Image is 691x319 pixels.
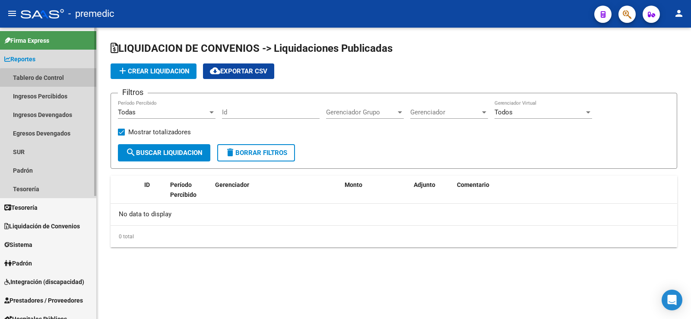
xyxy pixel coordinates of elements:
span: Gerenciador Grupo [326,108,396,116]
span: - premedic [68,4,114,23]
mat-icon: menu [7,8,17,19]
span: Monto [345,181,362,188]
span: Crear Liquidacion [117,67,190,75]
mat-icon: person [674,8,684,19]
span: Buscar Liquidacion [126,149,203,157]
span: Mostrar totalizadores [128,127,191,137]
span: Gerenciador [410,108,480,116]
mat-icon: cloud_download [210,66,220,76]
span: Comentario [457,181,489,188]
button: Crear Liquidacion [111,63,197,79]
span: Gerenciador [215,181,249,188]
span: Exportar CSV [210,67,267,75]
span: Período Percibido [170,181,197,198]
div: 0 total [111,226,677,247]
datatable-header-cell: Período Percibido [167,176,199,214]
button: Buscar Liquidacion [118,144,210,161]
datatable-header-cell: Monto [341,176,410,214]
span: Todas [118,108,136,116]
h3: Filtros [118,86,148,98]
div: Open Intercom Messenger [662,290,682,310]
button: Borrar Filtros [217,144,295,161]
span: Todos [494,108,513,116]
span: Integración (discapacidad) [4,277,84,287]
datatable-header-cell: Adjunto [410,176,453,214]
mat-icon: delete [225,147,235,158]
button: Exportar CSV [203,63,274,79]
span: Sistema [4,240,32,250]
datatable-header-cell: Gerenciador [212,176,341,214]
datatable-header-cell: Comentario [453,176,677,214]
span: ID [144,181,150,188]
span: Adjunto [414,181,435,188]
span: Prestadores / Proveedores [4,296,83,305]
span: Reportes [4,54,35,64]
span: LIQUIDACION DE CONVENIOS -> Liquidaciones Publicadas [111,42,393,54]
div: No data to display [111,204,677,225]
mat-icon: search [126,147,136,158]
mat-icon: add [117,66,128,76]
datatable-header-cell: ID [141,176,167,214]
span: Borrar Filtros [225,149,287,157]
span: Liquidación de Convenios [4,221,80,231]
span: Padrón [4,259,32,268]
span: Tesorería [4,203,38,212]
span: Firma Express [4,36,49,45]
